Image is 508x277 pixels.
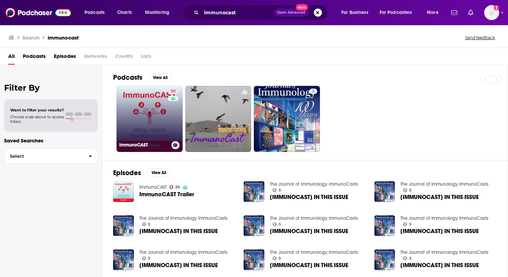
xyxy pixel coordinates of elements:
a: 39 [168,89,178,94]
span: Logged in as anaresonate [484,5,499,20]
span: 39 [175,186,180,189]
img: [IMMUNOCAST] IN THIS ISSUE [113,249,134,270]
a: The Journal of Immunology ImmunoCasts [139,215,228,221]
a: Charts [113,7,136,18]
h3: ImmunoCAST [119,142,169,148]
button: Open AdvancedNew [274,9,308,17]
h2: Episodes [113,169,141,177]
a: 5 [273,222,281,226]
a: 5 [142,256,151,260]
svg: Add a profile image [494,5,499,11]
button: View All [147,169,171,177]
a: Show notifications dropdown [448,7,460,18]
span: Charts [117,8,132,17]
img: [IMMUNOCAST] IN THIS ISSUE [374,215,395,236]
span: Want to filter your results? [10,108,64,112]
img: [IMMUNOCAST] IN THIS ISSUE [374,181,395,202]
span: Open Advanced [277,11,305,14]
span: Lists [141,51,151,65]
span: 5 [409,189,412,192]
a: [IMMUNOCAST] IN THIS ISSUE [400,194,479,200]
a: [IMMUNOCAST] IN THIS ISSUE [270,194,348,200]
button: open menu [140,7,178,18]
span: 5 [409,223,412,226]
a: 5 [254,86,320,152]
a: ImmunoCAST Trailer [139,191,194,197]
a: 39ImmunoCAST [117,86,183,152]
span: Select [4,154,83,158]
span: 5 [279,257,281,260]
a: 5 [403,256,412,260]
a: 5 [309,89,317,94]
h3: Search [22,34,40,41]
span: 5 [312,88,314,95]
span: 5 [148,223,150,226]
span: More [427,8,438,17]
a: PodcastsView All [113,73,172,82]
a: 5 [273,256,281,260]
a: Show notifications dropdown [465,7,476,18]
button: Send feedback [463,35,497,41]
a: All [8,51,15,65]
a: [IMMUNOCAST] IN THIS ISSUE [400,262,479,268]
a: [IMMUNOCAST] IN THIS ISSUE [139,228,218,234]
span: Networks [84,51,107,65]
h3: immunocast [48,34,79,41]
span: [IMMUNOCAST] IN THIS ISSUE [270,228,348,234]
a: 5 [142,222,151,226]
a: 5 [403,188,412,192]
img: User Profile [484,5,499,20]
img: Podchaser - Follow, Share and Rate Podcasts [5,6,71,19]
img: ImmunoCAST Trailer [113,181,134,202]
span: Choose a tab above to access filters. [10,114,64,124]
button: open menu [422,7,447,18]
a: Episodes [54,51,76,65]
span: Credits [115,51,133,65]
button: View All [148,74,172,82]
span: For Business [341,8,368,17]
span: 5 [409,257,412,260]
a: [IMMUNOCAST] IN THIS ISSUE [139,262,218,268]
span: For Podcasters [380,8,412,17]
a: [IMMUNOCAST] IN THIS ISSUE [244,181,264,202]
h2: Filter By [4,83,98,93]
a: The Journal of Immunology ImmunoCasts [270,215,358,221]
a: [IMMUNOCAST] IN THIS ISSUE [400,228,479,234]
a: The Journal of Immunology ImmunoCasts [139,249,228,255]
a: Podcasts [23,51,46,65]
a: [IMMUNOCAST] IN THIS ISSUE [270,262,348,268]
img: [IMMUNOCAST] IN THIS ISSUE [244,215,264,236]
img: [IMMUNOCAST] IN THIS ISSUE [244,249,264,270]
span: 5 [279,189,281,192]
a: 5 [403,222,412,226]
span: Podcasts [84,8,105,17]
span: New [296,4,308,11]
span: 39 [171,88,175,95]
img: [IMMUNOCAST] IN THIS ISSUE [374,249,395,270]
span: 5 [279,223,281,226]
a: 5 [273,188,281,192]
a: EpisodesView All [113,169,171,177]
img: [IMMUNOCAST] IN THIS ISSUE [113,215,134,236]
button: open menu [375,7,422,18]
button: open menu [80,7,113,18]
div: Search podcasts, credits, & more... [189,5,334,20]
span: Monitoring [145,8,169,17]
button: Show profile menu [484,5,499,20]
